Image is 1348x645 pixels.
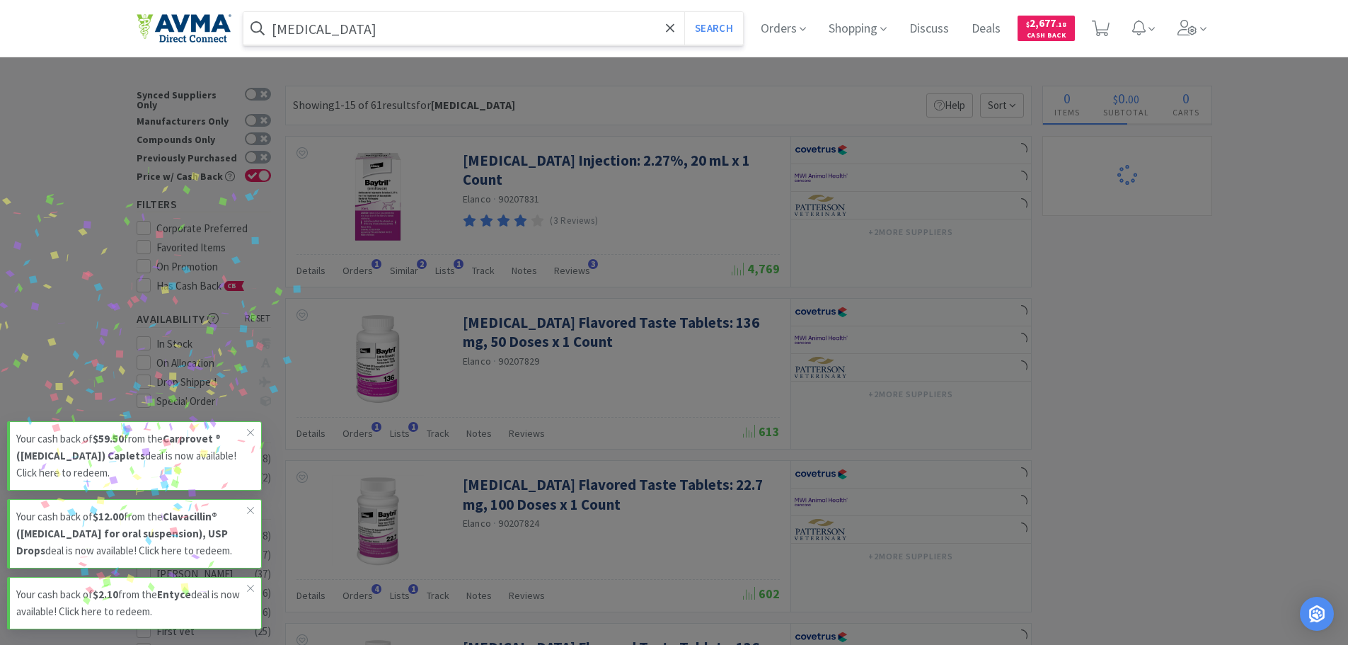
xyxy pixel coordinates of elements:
strong: $2.10 [93,588,118,601]
img: e4e33dab9f054f5782a47901c742baa9_102.png [137,13,231,43]
span: . 18 [1056,20,1066,29]
a: Deals [966,23,1006,35]
input: Search by item, sku, manufacturer, ingredient, size... [243,12,744,45]
a: $2,677.18Cash Back [1018,9,1075,47]
div: Open Intercom Messenger [1300,597,1334,631]
span: Cash Back [1026,32,1066,41]
span: $ [1026,20,1030,29]
p: Your cash back of from the deal is now available! Click here to redeem. [16,430,247,481]
a: Discuss [904,23,955,35]
p: Your cash back of from the deal is now available! Click here to redeem. [16,508,247,559]
button: Search [684,12,743,45]
p: Your cash back of from the deal is now available! Click here to redeem. [16,586,247,620]
span: 2,677 [1026,16,1066,30]
strong: $12.00 [93,510,124,523]
strong: $59.50 [93,432,124,445]
strong: Entyce [157,588,191,601]
strong: Clavacillin® ([MEDICAL_DATA] for oral suspension), USP Drops [16,510,228,557]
